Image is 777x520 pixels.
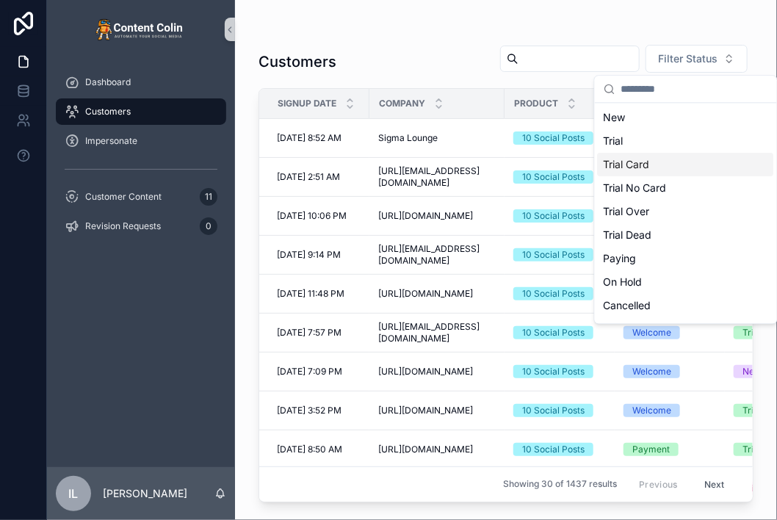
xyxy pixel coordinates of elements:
[632,365,671,378] div: Welcome
[378,288,473,300] span: [URL][DOMAIN_NAME]
[277,444,342,455] span: [DATE] 8:50 AM
[277,210,347,222] span: [DATE] 10:06 PM
[694,473,735,496] button: Next
[277,327,341,339] span: [DATE] 7:57 PM
[56,98,226,125] a: Customers
[378,165,496,189] span: [URL][EMAIL_ADDRESS][DOMAIN_NAME]
[378,210,473,222] span: [URL][DOMAIN_NAME]
[56,69,226,95] a: Dashboard
[277,132,341,144] span: [DATE] 8:52 AM
[378,132,438,144] span: Sigma Lounge
[277,288,344,300] span: [DATE] 11:48 PM
[277,171,340,183] span: [DATE] 2:51 AM
[522,131,585,145] div: 10 Social Posts
[379,98,425,109] span: Company
[503,479,617,491] span: Showing 30 of 1437 results
[598,270,774,294] div: On Hold
[598,106,774,129] div: New
[85,106,131,118] span: Customers
[742,326,761,339] div: Trial
[632,443,670,456] div: Payment
[85,191,162,203] span: Customer Content
[595,103,777,323] div: Suggestions
[378,405,473,416] span: [URL][DOMAIN_NAME]
[742,443,761,456] div: Trial
[277,249,341,261] span: [DATE] 9:14 PM
[103,486,187,501] p: [PERSON_NAME]
[598,200,774,223] div: Trial Over
[200,217,217,235] div: 0
[522,170,585,184] div: 10 Social Posts
[85,135,137,147] span: Impersonate
[522,287,585,300] div: 10 Social Posts
[514,98,558,109] span: Product
[522,209,585,223] div: 10 Social Posts
[522,326,585,339] div: 10 Social Posts
[598,129,774,153] div: Trial
[85,76,131,88] span: Dashboard
[378,444,473,455] span: [URL][DOMAIN_NAME]
[598,223,774,247] div: Trial Dead
[378,366,473,378] span: [URL][DOMAIN_NAME]
[277,366,342,378] span: [DATE] 7:09 PM
[259,51,336,72] h1: Customers
[95,18,187,41] img: App logo
[47,59,235,259] div: scrollable content
[598,317,774,341] div: System Cancelled
[646,45,748,73] button: Select Button
[85,220,161,232] span: Revision Requests
[598,294,774,317] div: Cancelled
[598,153,774,176] div: Trial Card
[598,247,774,270] div: Paying
[378,321,496,344] span: [URL][EMAIL_ADDRESS][DOMAIN_NAME]
[742,404,761,417] div: Trial
[69,485,79,502] span: IL
[56,184,226,210] a: Customer Content11
[200,188,217,206] div: 11
[56,128,226,154] a: Impersonate
[632,404,671,417] div: Welcome
[278,98,336,109] span: Signup Date
[522,443,585,456] div: 10 Social Posts
[277,405,341,416] span: [DATE] 3:52 PM
[742,365,762,378] div: New
[632,326,671,339] div: Welcome
[378,243,496,267] span: [URL][EMAIL_ADDRESS][DOMAIN_NAME]
[658,51,718,66] span: Filter Status
[56,213,226,239] a: Revision Requests0
[522,248,585,261] div: 10 Social Posts
[522,404,585,417] div: 10 Social Posts
[522,365,585,378] div: 10 Social Posts
[598,176,774,200] div: Trial No Card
